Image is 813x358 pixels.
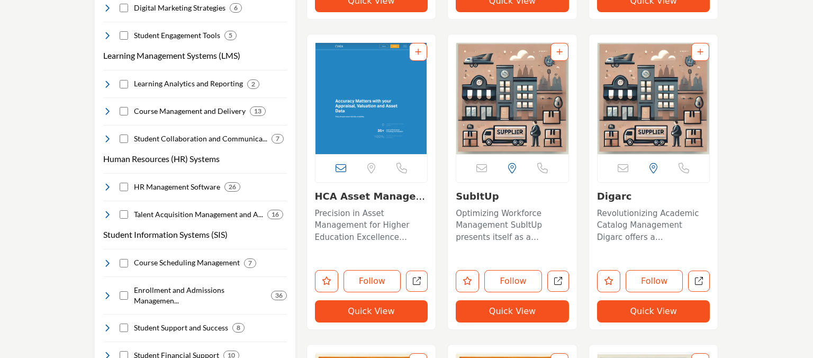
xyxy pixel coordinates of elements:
a: Add To List [415,48,421,56]
a: Open Listing in new tab [598,43,710,154]
div: 16 Results For Talent Acquisition Management and Applicant Tracking [267,210,283,219]
button: Learning Management Systems (LMS) [103,49,240,62]
h4: HR Management Software: Precision tools tailored for the educational sector, ensuring effective s... [134,182,220,192]
b: 8 [237,324,240,332]
img: Digarc [598,43,710,154]
button: Student Information Systems (SIS) [103,228,228,241]
b: 7 [248,259,252,267]
h4: Learning Analytics and Reporting: In-depth insights into student performance and learning outcome... [134,78,243,89]
div: 8 Results For Student Support and Success [232,323,245,333]
div: 13 Results For Course Management and Delivery [250,106,266,116]
a: Open Listing in new tab [456,43,568,154]
button: Quick View [597,300,710,323]
img: HCA Asset Management [315,43,428,154]
b: 16 [272,211,279,218]
a: Optimizing Workforce Management SubItUp presents itself as a revolutionary solution in the realm ... [456,205,569,244]
button: Follow [484,270,542,292]
button: Quick View [456,300,569,323]
h4: Course Management and Delivery: Comprehensive platforms ensuring dynamic and effective course del... [134,106,246,117]
div: 6 Results For Digital Marketing Strategies [230,3,242,13]
input: Select Course Scheduling Management checkbox [120,259,128,267]
a: Add To List [697,48,703,56]
h4: Digital Marketing Strategies: Forward-thinking strategies tailored to promote institutional visib... [134,3,225,13]
input: Select Student Collaboration and Communication checkbox [120,135,128,143]
b: 7 [276,135,279,142]
button: Like listing [597,270,620,292]
b: 6 [234,4,238,12]
a: Open hca-asset-management in new tab [406,271,428,292]
h3: HCA Asset Management [315,191,428,202]
a: Revolutionizing Academic Catalog Management Digarc offers a comprehensive platform designed to st... [597,205,710,244]
h4: Student Support and Success: Tools dedicated to enhancing student experiences, ensuring they rece... [134,323,228,333]
h4: Student Engagement Tools: Innovative tools designed to foster a deep connection between students ... [134,30,220,41]
a: Open subitup in new tab [547,271,569,292]
b: 13 [254,108,261,115]
p: Precision in Asset Management for Higher Education Excellence Operating within the higher educati... [315,208,428,244]
a: Add To List [556,48,563,56]
a: HCA Asset Management... [315,191,426,213]
div: 7 Results For Student Collaboration and Communication [272,134,284,144]
b: 2 [251,80,255,88]
input: Select Student Engagement Tools checkbox [120,31,128,40]
h3: SubItUp [456,191,569,202]
a: Digarc [597,191,632,202]
button: Like listing [456,270,479,292]
button: Human Resources (HR) Systems [103,153,220,165]
input: Select Digital Marketing Strategies checkbox [120,4,128,12]
a: SubItUp [456,191,499,202]
p: Revolutionizing Academic Catalog Management Digarc offers a comprehensive platform designed to st... [597,208,710,244]
h4: Student Collaboration and Communication: Platforms promoting student interaction, enabling effect... [134,133,267,144]
input: Select Course Management and Delivery checkbox [120,107,128,115]
div: 7 Results For Course Scheduling Management [244,258,256,268]
div: 5 Results For Student Engagement Tools [224,31,237,40]
a: Open digarc in new tab [688,271,710,292]
div: 26 Results For HR Management Software [224,182,240,192]
p: Optimizing Workforce Management SubItUp presents itself as a revolutionary solution in the realm ... [456,208,569,244]
b: 36 [275,292,283,299]
button: Like listing [315,270,338,292]
h3: Digarc [597,191,710,202]
button: Quick View [315,300,428,323]
input: Select Learning Analytics and Reporting checkbox [120,80,128,88]
button: Follow [626,270,683,292]
h4: Course Scheduling Management: Advanced systems optimized for creating and managing course timetab... [134,257,240,268]
h4: Talent Acquisition Management and Applicant Tracking: Comprehensive systems designed to identify,... [134,209,263,220]
input: Select HR Management Software checkbox [120,183,128,191]
h4: Enrollment and Admissions Management: Streamlined systems ensuring seamless student onboarding ex... [134,285,267,306]
a: Precision in Asset Management for Higher Education Excellence Operating within the higher educati... [315,205,428,244]
div: 2 Results For Learning Analytics and Reporting [247,79,259,89]
input: Select Student Support and Success checkbox [120,324,128,332]
b: 26 [229,183,236,191]
div: 36 Results For Enrollment and Admissions Management [271,291,287,300]
a: Open Listing in new tab [315,43,428,154]
b: 5 [229,32,232,39]
button: Follow [344,270,401,292]
input: Select Talent Acquisition Management and Applicant Tracking checkbox [120,210,128,219]
input: Select Enrollment and Admissions Management checkbox [120,291,128,300]
img: SubItUp [456,43,568,154]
